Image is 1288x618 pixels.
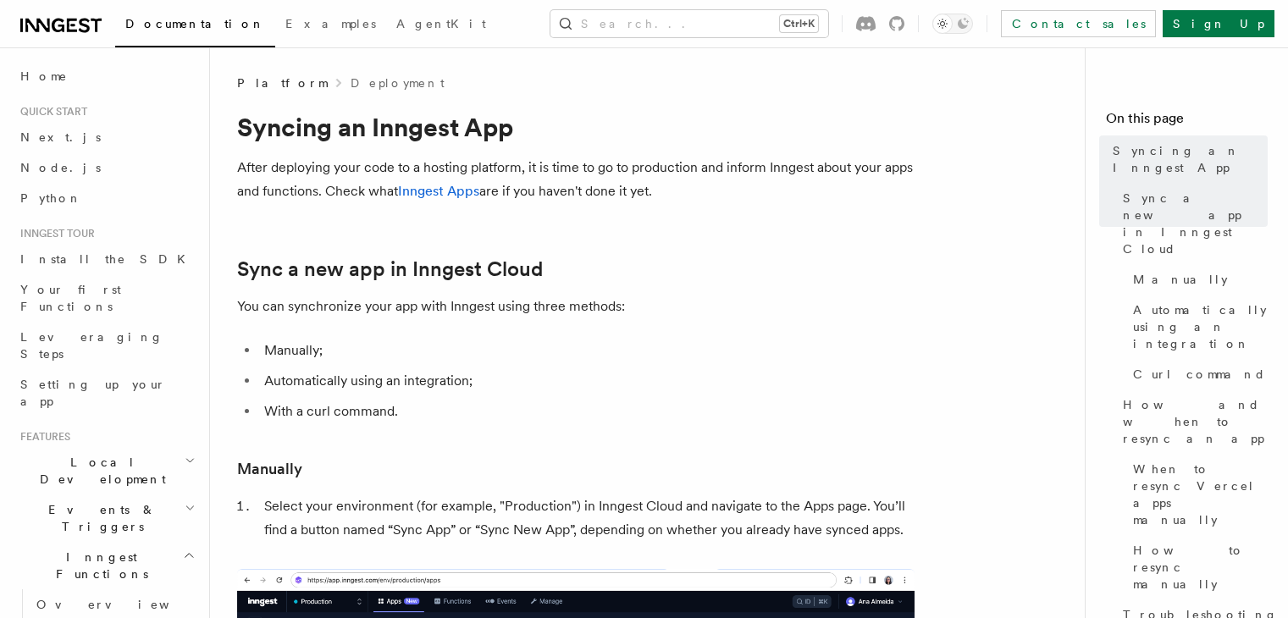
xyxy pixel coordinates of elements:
a: Contact sales [1001,10,1156,37]
span: Overview [36,598,211,611]
span: Automatically using an integration [1133,301,1268,352]
span: Inngest tour [14,227,95,240]
span: Inngest Functions [14,549,183,582]
a: Manually [237,457,302,481]
a: How to resync manually [1126,535,1268,599]
button: Inngest Functions [14,542,199,589]
a: How and when to resync an app [1116,389,1268,454]
span: When to resync Vercel apps manually [1133,461,1268,528]
a: Python [14,183,199,213]
a: Next.js [14,122,199,152]
span: Node.js [20,161,101,174]
a: Automatically using an integration [1126,295,1268,359]
li: With a curl command. [259,400,915,423]
span: How to resync manually [1133,542,1268,593]
li: Manually; [259,339,915,362]
span: Your first Functions [20,283,121,313]
kbd: Ctrl+K [780,15,818,32]
a: Leveraging Steps [14,322,199,369]
span: Features [14,430,70,444]
button: Local Development [14,447,199,494]
span: Platform [237,74,327,91]
span: How and when to resync an app [1123,396,1268,447]
span: Events & Triggers [14,501,185,535]
a: Node.js [14,152,199,183]
h1: Syncing an Inngest App [237,112,915,142]
a: Documentation [115,5,275,47]
p: After deploying your code to a hosting platform, it is time to go to production and inform Innges... [237,156,915,203]
li: Select your environment (for example, "Production") in Inngest Cloud and navigate to the Apps pag... [259,494,915,542]
a: Home [14,61,199,91]
span: Examples [285,17,376,30]
span: Leveraging Steps [20,330,163,361]
span: Documentation [125,17,265,30]
p: You can synchronize your app with Inngest using three methods: [237,295,915,318]
a: Curl command [1126,359,1268,389]
span: Setting up your app [20,378,166,408]
span: Curl command [1133,366,1266,383]
span: Next.js [20,130,101,144]
span: Manually [1133,271,1228,288]
a: Your first Functions [14,274,199,322]
a: Inngest Apps [398,183,479,199]
span: Python [20,191,82,205]
li: Automatically using an integration; [259,369,915,393]
span: Quick start [14,105,87,119]
span: AgentKit [396,17,486,30]
span: Install the SDK [20,252,196,266]
a: Manually [1126,264,1268,295]
a: Examples [275,5,386,46]
a: AgentKit [386,5,496,46]
span: Local Development [14,454,185,488]
a: Install the SDK [14,244,199,274]
button: Events & Triggers [14,494,199,542]
button: Toggle dark mode [932,14,973,34]
span: Sync a new app in Inngest Cloud [1123,190,1268,257]
a: Deployment [351,74,445,91]
button: Search...Ctrl+K [550,10,828,37]
a: Setting up your app [14,369,199,417]
a: Sync a new app in Inngest Cloud [1116,183,1268,264]
span: Syncing an Inngest App [1113,142,1268,176]
a: Syncing an Inngest App [1106,135,1268,183]
h4: On this page [1106,108,1268,135]
a: When to resync Vercel apps manually [1126,454,1268,535]
a: Sync a new app in Inngest Cloud [237,257,543,281]
span: Home [20,68,68,85]
a: Sign Up [1163,10,1274,37]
